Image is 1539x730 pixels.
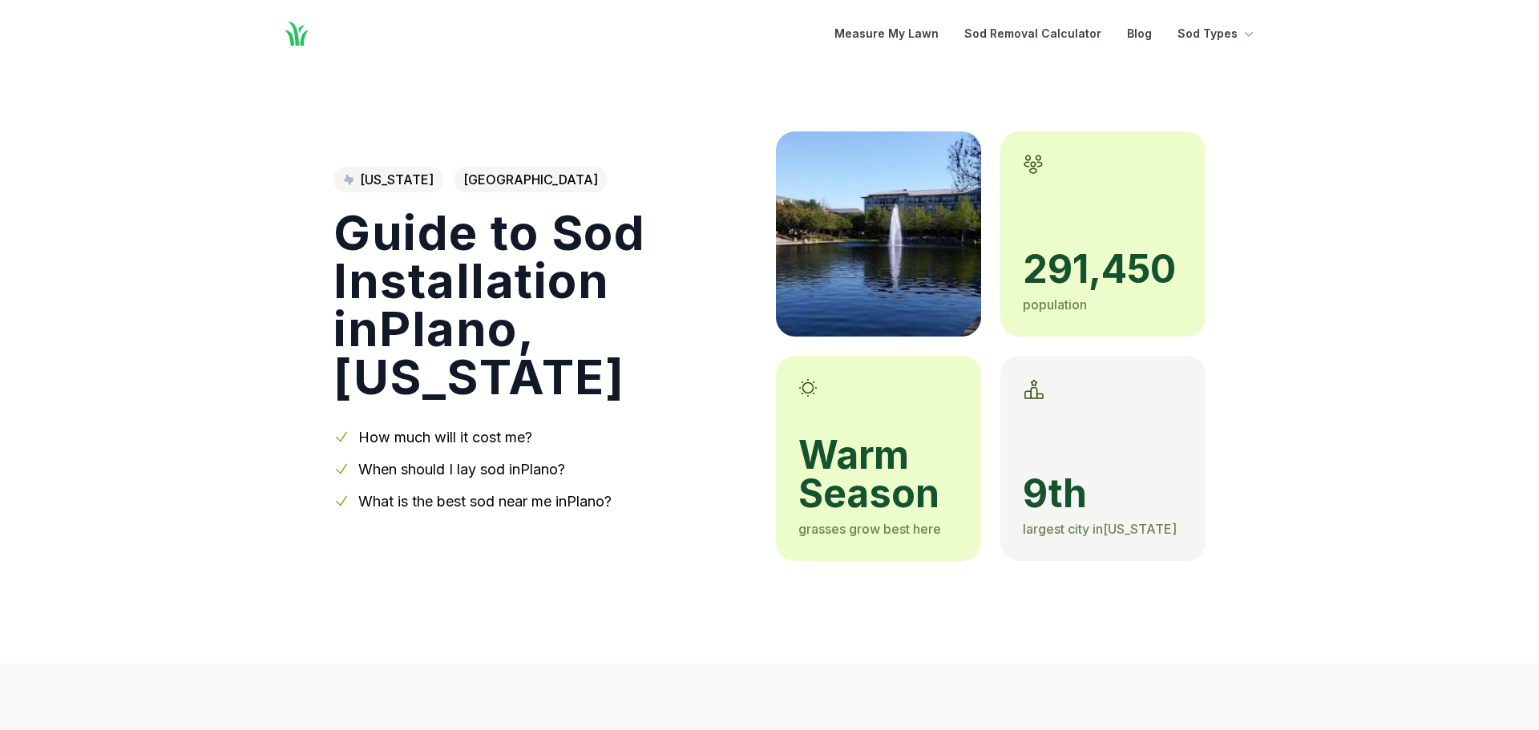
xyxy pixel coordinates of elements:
[358,493,612,510] a: What is the best sod near me inPlano?
[964,24,1101,43] a: Sod Removal Calculator
[1023,474,1183,513] span: 9th
[333,208,750,401] h1: Guide to Sod Installation in Plano , [US_STATE]
[333,167,443,192] a: [US_STATE]
[454,167,608,192] span: [GEOGRAPHIC_DATA]
[1023,521,1177,537] span: largest city in [US_STATE]
[1023,296,1087,313] span: population
[1177,24,1257,43] button: Sod Types
[358,461,565,478] a: When should I lay sod inPlano?
[834,24,939,43] a: Measure My Lawn
[343,175,353,184] img: Texas state outline
[798,521,941,537] span: grasses grow best here
[776,131,981,337] img: A picture of Plano
[1023,250,1183,288] span: 291,450
[358,429,532,446] a: How much will it cost me?
[1127,24,1152,43] a: Blog
[798,436,959,513] span: warm season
